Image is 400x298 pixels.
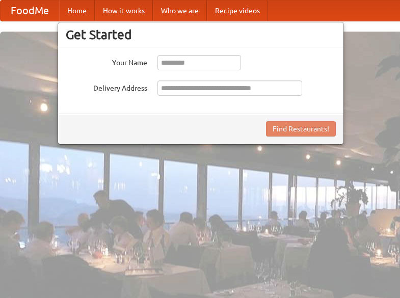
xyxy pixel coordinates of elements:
[66,80,147,93] label: Delivery Address
[95,1,153,21] a: How it works
[1,1,59,21] a: FoodMe
[266,121,336,137] button: Find Restaurants!
[207,1,268,21] a: Recipe videos
[59,1,95,21] a: Home
[66,27,336,42] h3: Get Started
[153,1,207,21] a: Who we are
[66,55,147,68] label: Your Name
